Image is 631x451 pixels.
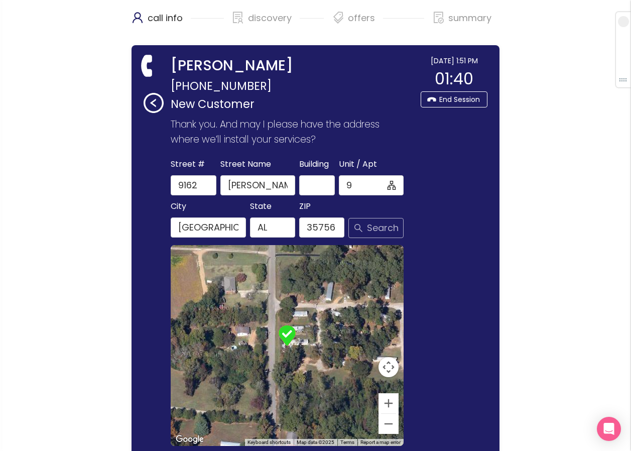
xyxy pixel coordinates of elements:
span: tags [332,12,344,24]
input: 9162 [171,175,216,195]
img: Google [173,433,206,446]
input: Unit (optional) [346,178,386,192]
input: AL [250,217,295,238]
div: summary [432,10,491,35]
div: offers [332,10,424,35]
span: Street Name [220,157,271,171]
strong: [PERSON_NAME] [171,55,293,76]
p: New Customer [171,95,416,113]
div: call info [132,10,224,35]
button: Search [348,218,404,238]
span: [PHONE_NUMBER] [171,76,272,95]
div: 01:40 [421,66,487,91]
input: Segers Rd [220,175,295,195]
p: discovery [248,10,292,26]
span: Building [299,157,329,171]
button: Zoom in [378,393,399,413]
a: Terms (opens in new tab) [340,439,354,445]
div: discovery [232,10,324,35]
span: Unit / Apt [339,157,377,171]
button: Keyboard shortcuts [247,439,291,446]
span: ZIP [299,199,311,213]
span: Map data ©2025 [297,439,334,445]
div: Open Intercom Messenger [597,417,621,441]
p: summary [448,10,491,26]
button: End Session [421,91,487,107]
a: Open this area in Google Maps (opens a new window) [173,433,206,446]
input: 35756 [299,217,344,238]
span: solution [232,12,244,24]
button: Map camera controls [378,357,399,377]
p: call info [148,10,183,26]
span: phone [138,55,159,76]
div: [DATE] 1:51 PM [421,55,487,66]
span: user [132,12,144,24]
p: Thank you. And may I please have the address where we’ll install your services? [171,117,408,147]
p: offers [348,10,375,26]
a: Report a map error [360,439,401,445]
span: apartment [387,181,396,190]
span: State [250,199,272,213]
span: file-done [433,12,445,24]
input: Madison [171,217,245,238]
button: Zoom out [378,414,399,434]
span: Street # [171,157,205,171]
span: City [171,199,186,213]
